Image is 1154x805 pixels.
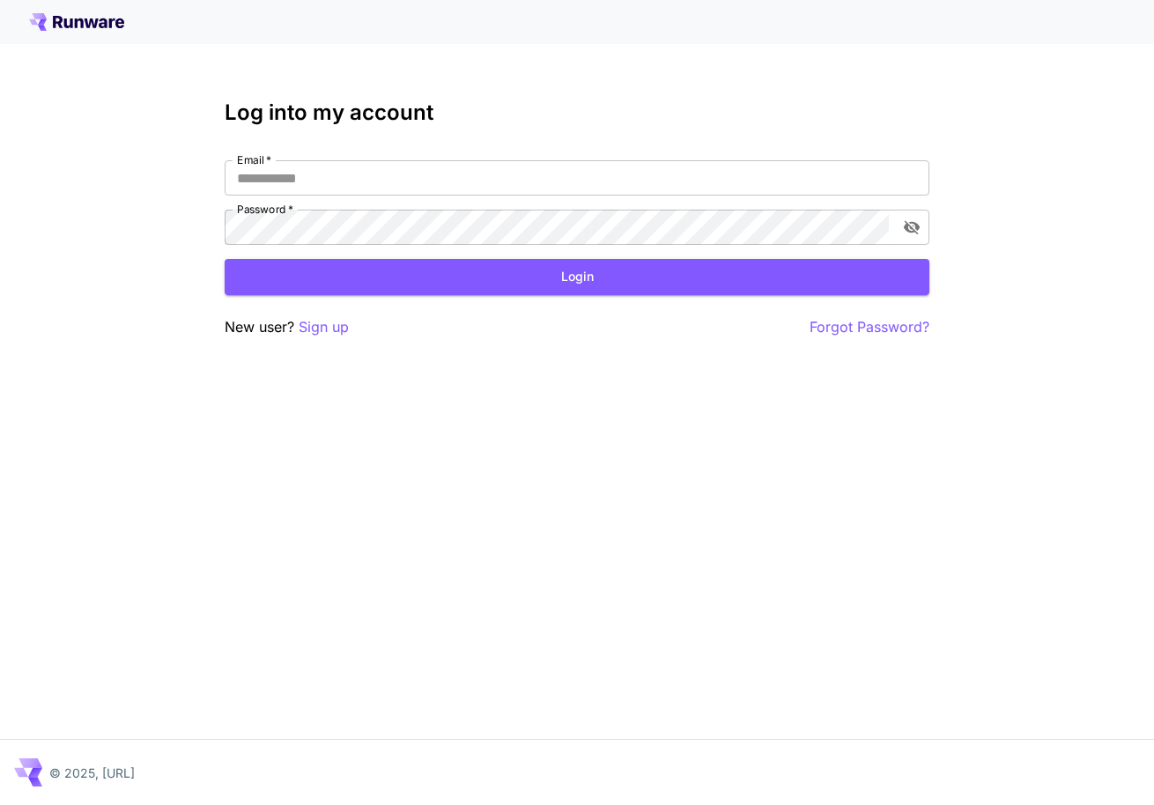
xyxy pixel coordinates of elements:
[237,202,293,217] label: Password
[225,100,929,125] h3: Log into my account
[225,316,349,338] p: New user?
[810,316,929,338] button: Forgot Password?
[896,211,928,243] button: toggle password visibility
[299,316,349,338] button: Sign up
[49,764,135,782] p: © 2025, [URL]
[237,152,271,167] label: Email
[225,259,929,295] button: Login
